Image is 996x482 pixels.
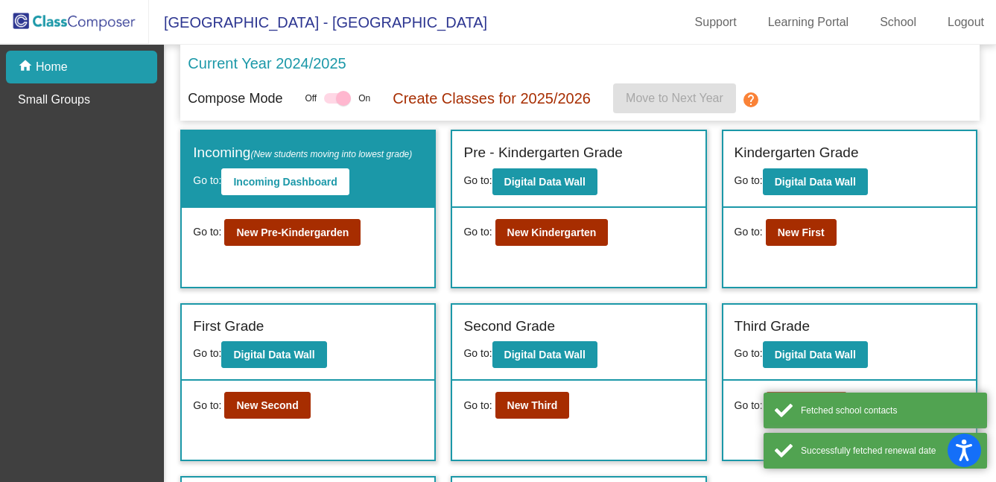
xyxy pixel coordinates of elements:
span: Go to: [735,398,763,413]
button: Digital Data Wall [763,341,868,368]
b: New First [778,226,825,238]
button: New Pre-Kindergarden [224,219,361,246]
span: Go to: [735,224,763,240]
span: Go to: [735,174,763,186]
button: Digital Data Wall [492,341,597,368]
mat-icon: help [742,91,760,109]
mat-icon: home [18,58,36,76]
b: Digital Data Wall [775,349,856,361]
span: Go to: [463,398,492,413]
b: New Second [236,399,298,411]
span: Move to Next Year [626,92,723,104]
span: Go to: [193,224,221,240]
span: (New students moving into lowest grade) [250,149,412,159]
button: New Second [224,392,310,419]
button: New Third [495,392,570,419]
b: New Kindergarten [507,226,597,238]
p: Current Year 2024/2025 [188,52,346,74]
label: Pre - Kindergarten Grade [463,142,622,164]
span: Go to: [463,224,492,240]
span: Go to: [193,398,221,413]
span: [GEOGRAPHIC_DATA] - [GEOGRAPHIC_DATA] [149,10,487,34]
a: School [868,10,928,34]
b: Digital Data Wall [233,349,314,361]
p: Small Groups [18,91,90,109]
span: On [358,92,370,105]
a: Support [683,10,749,34]
span: Go to: [463,347,492,359]
div: Fetched school contacts [801,404,976,417]
button: Digital Data Wall [763,168,868,195]
b: New Third [507,399,558,411]
button: Digital Data Wall [492,168,597,195]
button: New Kindergarten [495,219,609,246]
b: Digital Data Wall [775,176,856,188]
a: Logout [936,10,996,34]
b: New Pre-Kindergarden [236,226,349,238]
span: Go to: [463,174,492,186]
b: Digital Data Wall [504,349,586,361]
span: Go to: [735,347,763,359]
p: Home [36,58,68,76]
label: Incoming [193,142,412,164]
span: Go to: [193,174,221,186]
label: Kindergarten Grade [735,142,859,164]
a: Learning Portal [756,10,861,34]
label: Third Grade [735,316,810,337]
button: Digital Data Wall [221,341,326,368]
p: Create Classes for 2025/2026 [393,87,591,110]
b: Incoming Dashboard [233,176,337,188]
label: Second Grade [463,316,555,337]
div: Successfully fetched renewal date [801,444,976,457]
span: Go to: [193,347,221,359]
label: First Grade [193,316,264,337]
p: Compose Mode [188,89,282,109]
b: Digital Data Wall [504,176,586,188]
button: New First [766,219,837,246]
button: Incoming Dashboard [221,168,349,195]
button: Move to Next Year [613,83,736,113]
span: Off [305,92,317,105]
